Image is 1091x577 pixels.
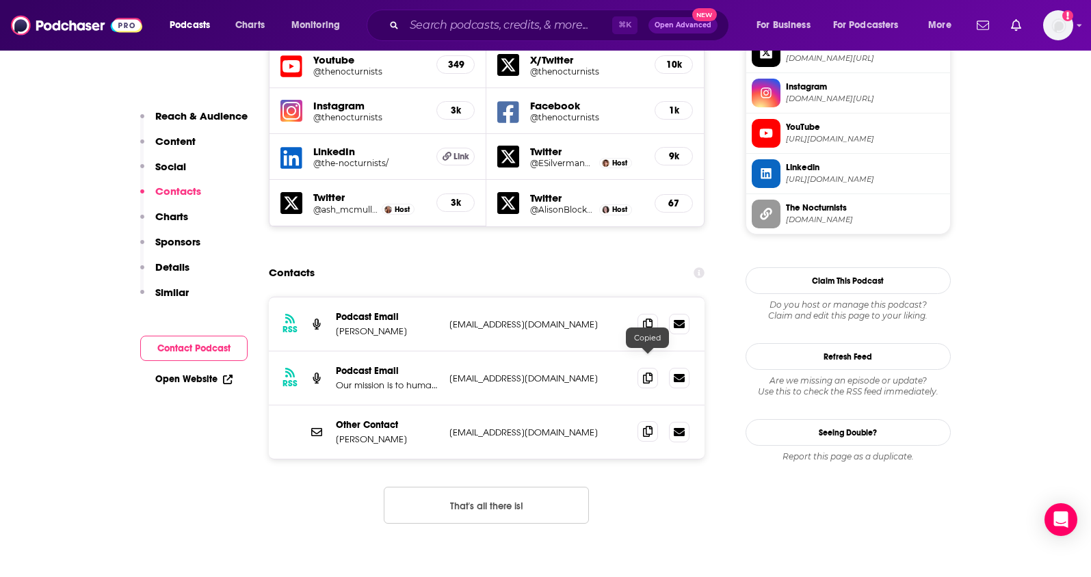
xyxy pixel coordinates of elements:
[140,336,248,361] button: Contact Podcast
[833,16,899,35] span: For Podcasters
[380,10,742,41] div: Search podcasts, credits, & more...
[786,121,945,133] span: YouTube
[448,105,463,116] h5: 3k
[626,327,669,348] div: Copied
[786,53,945,64] span: twitter.com/thenocturnists
[786,202,945,214] span: The Nocturnists
[746,375,951,397] div: Are we missing an episode or update? Use this to check the RSS feed immediately.
[336,325,438,337] p: [PERSON_NAME]
[648,17,718,33] button: Open AdvancedNew
[530,53,644,66] h5: X/Twitter
[155,210,188,223] p: Charts
[746,299,951,321] div: Claim and edit this page to your liking.
[313,145,426,158] h5: LinkedIn
[692,8,717,21] span: New
[155,185,201,198] p: Contacts
[752,159,945,188] a: Linkedin[URL][DOMAIN_NAME]
[612,16,637,34] span: ⌘ K
[395,205,410,214] span: Host
[602,159,609,167] img: Emily Silverman
[269,260,315,286] h2: Contacts
[666,150,681,162] h5: 9k
[757,16,811,35] span: For Business
[448,197,463,209] h5: 3k
[666,105,681,116] h5: 1k
[140,160,186,185] button: Social
[919,14,969,36] button: open menu
[602,206,609,213] img: Alison Block
[436,148,475,165] a: Link
[155,160,186,173] p: Social
[140,235,200,260] button: Sponsors
[384,206,392,213] img: Ashley McMullen
[752,200,945,228] a: The Nocturnists[DOMAIN_NAME]
[155,109,248,122] p: Reach & Audience
[752,79,945,107] a: Instagram[DOMAIN_NAME][URL]
[746,343,951,370] button: Refresh Feed
[746,267,951,294] button: Claim This Podcast
[140,286,189,311] button: Similar
[291,16,340,35] span: Monitoring
[971,14,995,37] a: Show notifications dropdown
[282,324,298,335] h3: RSS
[530,191,644,204] h5: Twitter
[336,311,438,323] p: Podcast Email
[786,81,945,93] span: Instagram
[746,451,951,462] div: Report this page as a duplicate.
[313,66,426,77] a: @thenocturnists
[336,419,438,431] p: Other Contact
[530,112,644,122] a: @thenocturnists
[226,14,273,36] a: Charts
[235,16,265,35] span: Charts
[786,215,945,225] span: thenocturnists.com
[384,487,589,524] button: Nothing here.
[612,159,627,167] span: Host
[336,365,438,377] p: Podcast Email
[140,260,189,286] button: Details
[530,158,596,168] a: @ESilvermanMD
[746,299,951,310] span: Do you host or manage this podcast?
[928,16,951,35] span: More
[655,22,711,29] span: Open Advanced
[530,66,644,77] a: @thenocturnists
[454,151,469,162] span: Link
[1043,10,1073,40] button: Show profile menu
[11,12,142,38] img: Podchaser - Follow, Share and Rate Podcasts
[449,319,627,330] p: [EMAIL_ADDRESS][DOMAIN_NAME]
[530,99,644,112] h5: Facebook
[313,158,426,168] a: @the-nocturnists/
[1062,10,1073,21] svg: Add a profile image
[313,99,426,112] h5: Instagram
[313,112,426,122] a: @thenocturnists
[1043,10,1073,40] img: User Profile
[160,14,228,36] button: open menu
[155,235,200,248] p: Sponsors
[449,373,627,384] p: [EMAIL_ADDRESS][DOMAIN_NAME]
[313,204,379,215] a: @ash_mcmullenMD
[140,210,188,235] button: Charts
[140,185,201,210] button: Contacts
[336,433,438,445] p: [PERSON_NAME]
[752,38,945,67] a: X/Twitter[DOMAIN_NAME][URL]
[752,119,945,148] a: YouTube[URL][DOMAIN_NAME]
[1044,503,1077,536] div: Open Intercom Messenger
[155,373,233,385] a: Open Website
[1005,14,1027,37] a: Show notifications dropdown
[530,145,644,158] h5: Twitter
[666,59,681,70] h5: 10k
[786,94,945,104] span: instagram.com/thenocturnists
[336,379,438,391] p: Our mission is to humanize healthcare and [PERSON_NAME], wonder, and curiosity among clinicians a...
[282,378,298,389] h3: RSS
[155,135,196,148] p: Content
[1043,10,1073,40] span: Logged in as kochristina
[280,100,302,122] img: iconImage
